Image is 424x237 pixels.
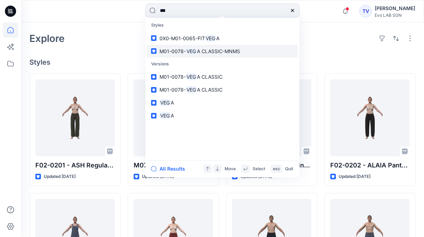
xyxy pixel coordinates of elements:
a: M01-0078-VEGA CLASSIC-MNMS [147,45,298,58]
p: esc [273,165,280,173]
p: F02-0202 - ALAIA Pants - CT [330,160,410,170]
mark: VEG [160,112,171,120]
p: Quit [285,165,293,173]
div: TV [359,5,372,17]
a: M01-0078-VEGA CLASSIC [147,70,298,83]
button: All Results [151,165,190,173]
span: A CLASSIC [197,74,222,80]
span: M01-0078- [160,48,186,54]
a: F02-0201 - ASH Regular Pants - CORD [35,79,115,156]
p: Styles [147,19,298,32]
h2: Explore [29,33,65,44]
mark: VEG [160,99,171,107]
a: 0X0-M01-0065-FITVEGA [147,32,298,45]
mark: VEG [186,47,197,55]
a: M07-0028 - FYNN Jacket - PPT [134,79,213,156]
mark: VEG [186,73,197,81]
span: A CLASSIC-MNMS [197,48,240,54]
span: M01-0078- [160,87,186,93]
p: Updated [DATE] [142,173,174,180]
a: M01-0078-VEGA CLASSIC [147,83,298,96]
mark: VEG [205,34,217,42]
p: Move [225,165,236,173]
p: Versions [147,58,298,71]
p: Updated [DATE] [44,173,76,180]
a: VEGA [147,109,298,122]
p: Select [253,165,265,173]
span: A [216,35,219,41]
span: A CLASSIC [197,87,222,93]
div: [PERSON_NAME] [375,4,415,13]
span: A [171,113,174,118]
span: M01-0078- [160,74,186,80]
p: M07-0028 - FYNN Jacket - PPT [134,160,213,170]
span: 0X0-M01-0065-FIT [160,35,205,41]
span: A [171,100,174,106]
a: VEGA [147,96,298,109]
h4: Styles [29,58,416,66]
p: Updated [DATE] [339,173,370,180]
p: F02-0201 - ASH Regular Pants - CORD [35,160,115,170]
a: F02-0202 - ALAIA Pants - CT [330,79,410,156]
div: Evo LAB SGN [375,13,415,18]
mark: VEG [186,86,197,94]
